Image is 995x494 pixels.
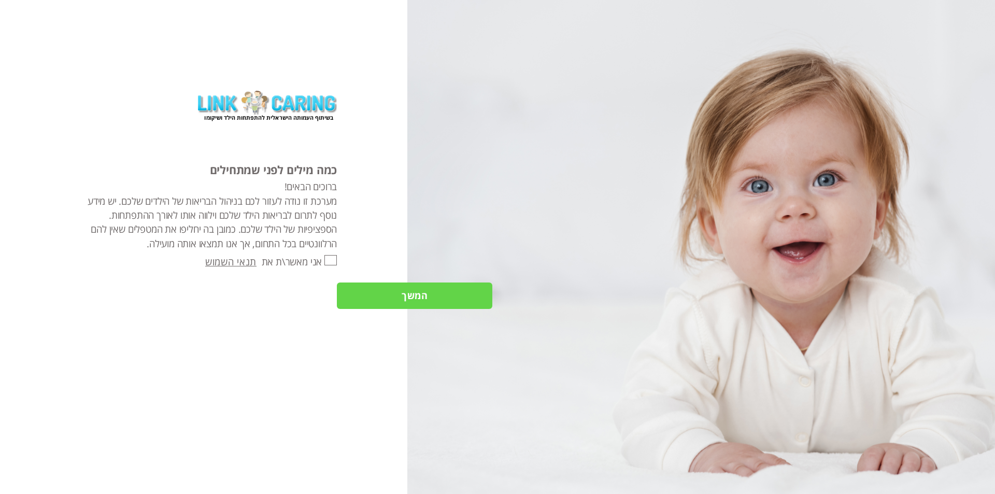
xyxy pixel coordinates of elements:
input: המשך [337,283,492,309]
font: ברוכים הבאים! [285,180,337,193]
font: מערכת זו נודה לעזור לכם בניהול הבריאות של הילדים שלכם. יש מידע נוסף לתרום לבריאות הילד שלכם וילוו... [88,194,337,250]
font: כמה מילים לפני שמתחילים [210,162,337,177]
font: בשיתוף העמותה הישראלית להתפתחות הילד ושיקומו [204,114,333,121]
font: תנאי השמוש [205,255,257,268]
font: אני מאשר\ת את [262,255,322,268]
